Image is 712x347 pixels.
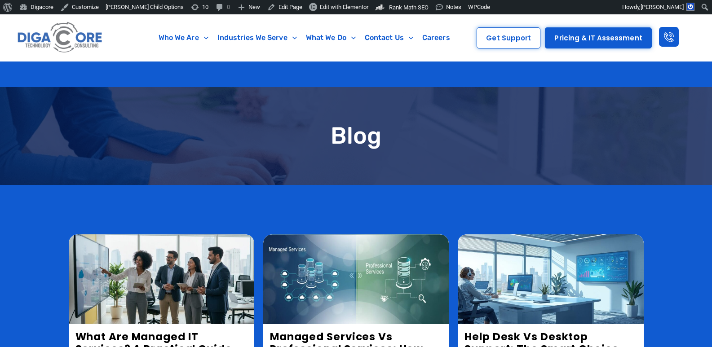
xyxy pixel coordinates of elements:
[301,27,360,48] a: What We Do
[360,27,418,48] a: Contact Us
[554,35,642,41] span: Pricing & IT Assessment
[389,4,429,11] span: Rank Math SEO
[263,234,449,324] img: managed services vs professional services
[418,27,455,48] a: Careers
[320,4,368,10] span: Edit with Elementor
[458,234,643,324] img: help desk vs desktop support
[545,27,651,48] a: Pricing & IT Assessment
[486,35,531,41] span: Get Support
[142,27,466,48] nav: Menu
[69,123,644,149] h1: Blog
[641,4,684,10] span: [PERSON_NAME]
[154,27,213,48] a: Who We Are
[213,27,301,48] a: Industries We Serve
[69,234,254,324] img: What Are Managed IT Services
[15,19,105,57] img: Digacore logo 1
[477,27,540,48] a: Get Support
